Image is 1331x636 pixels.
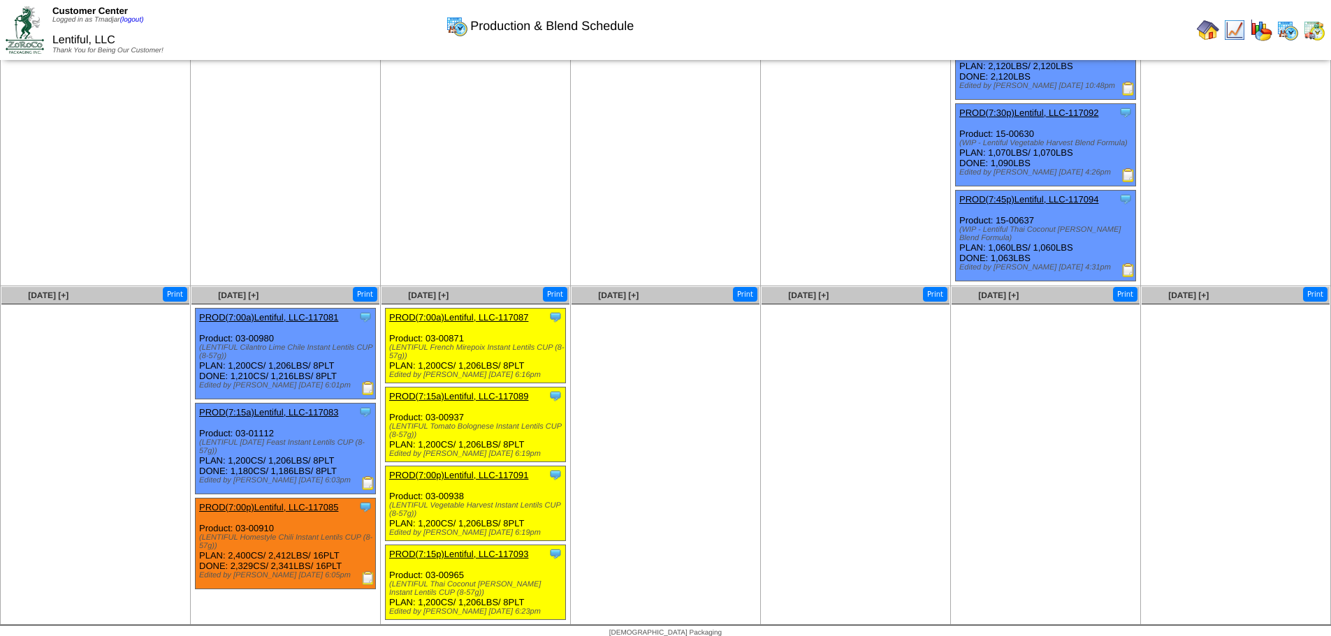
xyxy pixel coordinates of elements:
div: Product: 03-00965 PLAN: 1,200CS / 1,206LBS / 8PLT [386,545,566,620]
a: PROD(7:00p)Lentiful, LLC-117085 [199,502,338,512]
div: Edited by [PERSON_NAME] [DATE] 6:16pm [389,371,565,379]
img: home.gif [1197,19,1219,41]
div: (WIP - Lentiful Thai Coconut [PERSON_NAME] Blend Formula) [959,225,1135,242]
a: PROD(7:15a)Lentiful, LLC-117089 [389,391,528,401]
img: Tooltip [358,310,372,324]
a: [DATE] [+] [978,290,1019,300]
div: (LENTIFUL Tomato Bolognese Instant Lentils CUP (8-57g)) [389,422,565,439]
button: Print [1113,287,1137,302]
div: (LENTIFUL [DATE] Feast Instant Lentils CUP (8-57g)) [199,438,375,455]
a: PROD(7:15a)Lentiful, LLC-117083 [199,407,338,417]
div: (LENTIFUL Thai Coconut [PERSON_NAME] Instant Lentils CUP (8-57g)) [389,580,565,597]
div: Edited by [PERSON_NAME] [DATE] 10:48pm [959,82,1135,90]
div: Edited by [PERSON_NAME] [DATE] 6:05pm [199,571,375,579]
a: PROD(7:30p)Lentiful, LLC-117092 [959,108,1098,118]
div: Edited by [PERSON_NAME] [DATE] 6:19pm [389,450,565,458]
img: ZoRoCo_Logo(Green%26Foil)%20jpg.webp [6,6,44,53]
img: Production Report [361,571,375,585]
img: Production Report [1121,82,1135,96]
img: Production Report [1121,263,1135,277]
button: Print [353,287,377,302]
button: Print [733,287,757,302]
img: line_graph.gif [1223,19,1246,41]
a: PROD(7:00a)Lentiful, LLC-117087 [389,312,528,323]
div: (WIP - Lentiful Vegetable Harvest Blend Formula) [959,139,1135,147]
div: Edited by [PERSON_NAME] [DATE] 6:01pm [199,381,375,390]
a: [DATE] [+] [788,290,829,300]
a: [DATE] [+] [598,290,639,300]
button: Print [1303,287,1328,302]
img: Tooltip [548,468,562,482]
a: [DATE] [+] [1168,290,1209,300]
div: (LENTIFUL Homestyle Chili Instant Lentils CUP (8-57g)) [199,533,375,550]
img: Tooltip [1119,105,1133,119]
img: Production Report [1121,168,1135,182]
div: Product: 03-01112 PLAN: 1,200CS / 1,206LBS / 8PLT DONE: 1,180CS / 1,186LBS / 8PLT [196,404,376,494]
img: calendarprod.gif [1277,19,1299,41]
img: calendarinout.gif [1303,19,1325,41]
button: Print [543,287,567,302]
img: calendarprod.gif [446,15,468,37]
span: Lentiful, LLC [52,34,115,46]
div: (LENTIFUL French Mirepoix Instant Lentils CUP (8-57g)) [389,343,565,360]
a: [DATE] [+] [408,290,449,300]
a: PROD(7:00p)Lentiful, LLC-117091 [389,470,528,480]
a: PROD(7:00a)Lentiful, LLC-117081 [199,312,338,323]
button: Print [163,287,187,302]
a: PROD(7:45p)Lentiful, LLC-117094 [959,194,1098,205]
div: Edited by [PERSON_NAME] [DATE] 6:19pm [389,528,565,537]
span: Production & Blend Schedule [470,19,634,34]
a: PROD(7:15p)Lentiful, LLC-117093 [389,549,528,559]
img: Tooltip [548,547,562,561]
img: Tooltip [1119,192,1133,206]
div: Product: 15-00637 PLAN: 1,060LBS / 1,060LBS DONE: 1,063LBS [956,191,1136,281]
img: Tooltip [548,389,562,403]
button: Print [923,287,947,302]
span: Logged in as Tmadjar [52,16,144,24]
div: Product: 15-00630 PLAN: 1,070LBS / 1,070LBS DONE: 1,090LBS [956,104,1136,186]
div: Edited by [PERSON_NAME] [DATE] 4:26pm [959,168,1135,177]
div: Product: 03-00937 PLAN: 1,200CS / 1,206LBS / 8PLT [386,387,566,462]
img: Production Report [361,381,375,395]
span: Thank You for Being Our Customer! [52,47,163,54]
div: Product: 03-00910 PLAN: 2,400CS / 2,412LBS / 16PLT DONE: 2,329CS / 2,341LBS / 16PLT [196,498,376,589]
div: Product: 03-00871 PLAN: 1,200CS / 1,206LBS / 8PLT [386,309,566,383]
div: Product: 03-00938 PLAN: 1,200CS / 1,206LBS / 8PLT [386,466,566,541]
span: Customer Center [52,6,128,16]
a: [DATE] [+] [218,290,259,300]
div: Product: 03-00980 PLAN: 1,200CS / 1,206LBS / 8PLT DONE: 1,210CS / 1,216LBS / 8PLT [196,309,376,399]
a: (logout) [120,16,144,24]
img: Tooltip [358,405,372,419]
img: Production Report [361,476,375,490]
div: Edited by [PERSON_NAME] [DATE] 6:23pm [389,607,565,616]
div: Edited by [PERSON_NAME] [DATE] 4:31pm [959,263,1135,272]
img: graph.gif [1250,19,1272,41]
a: [DATE] [+] [28,290,68,300]
div: (LENTIFUL Vegetable Harvest Instant Lentils CUP (8-57g)) [389,501,565,518]
img: Tooltip [358,500,372,514]
img: Tooltip [548,310,562,324]
div: Edited by [PERSON_NAME] [DATE] 6:03pm [199,476,375,485]
div: (LENTIFUL Cilantro Lime Chile Instant Lentils CUP (8-57g)) [199,343,375,360]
